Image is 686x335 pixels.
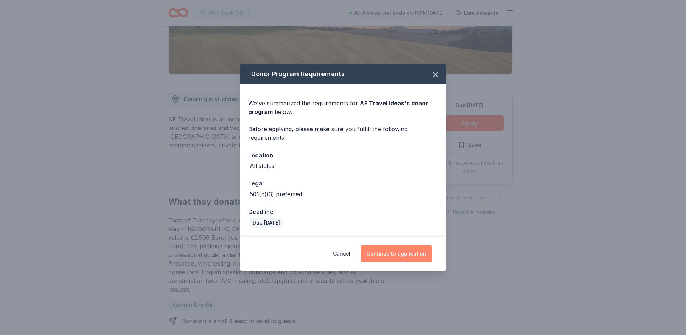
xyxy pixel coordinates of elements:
[240,64,446,84] div: Donor Program Requirements
[248,99,438,116] div: We've summarized the requirements for below.
[361,245,432,262] button: Continue to application
[250,161,274,170] div: All states
[333,245,351,262] button: Cancel
[248,125,438,142] div: Before applying, please make sure you fulfill the following requirements:
[250,218,283,228] div: Due [DATE]
[248,151,438,160] div: Location
[250,190,302,198] div: 501(c)(3) preferred
[248,179,438,188] div: Legal
[248,207,438,216] div: Deadline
